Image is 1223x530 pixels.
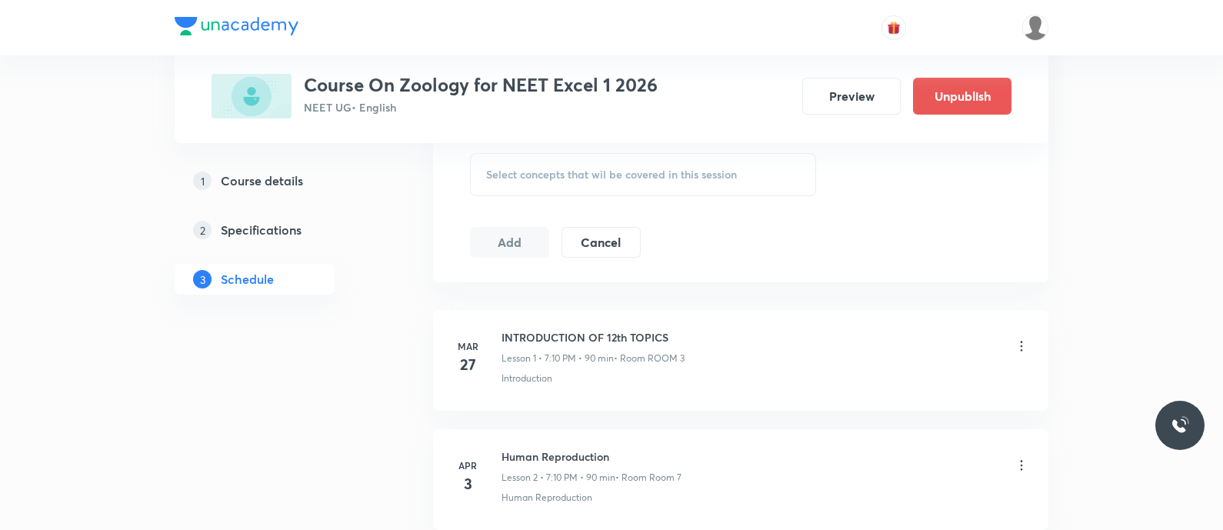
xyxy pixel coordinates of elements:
h6: Human Reproduction [502,448,681,465]
p: 3 [193,270,212,288]
p: Human Reproduction [502,491,592,505]
h5: Schedule [221,270,274,288]
h4: 3 [452,472,483,495]
button: Cancel [562,227,641,258]
button: Unpublish [913,78,1011,115]
p: • Room ROOM 3 [614,352,685,365]
p: Introduction [502,372,552,385]
img: Company Logo [175,17,298,35]
p: Lesson 2 • 7:10 PM • 90 min [502,471,615,485]
h5: Course details [221,172,303,190]
button: Preview [802,78,901,115]
img: E04E7A19-F293-4237-8203-4C1B51A90EE1_plus.png [212,74,292,118]
button: Add [470,227,549,258]
p: NEET UG • English [304,99,658,115]
p: • Room Room 7 [615,471,681,485]
h3: Course On Zoology for NEET Excel 1 2026 [304,74,658,96]
h6: Mar [452,339,483,353]
a: Company Logo [175,17,298,39]
img: avatar [887,21,901,35]
h5: Specifications [221,221,302,239]
a: 1Course details [175,165,384,196]
h4: 27 [452,353,483,376]
img: P Antony [1022,15,1048,41]
h6: INTRODUCTION OF 12th TOPICS [502,329,685,345]
img: ttu [1171,416,1189,435]
span: Select concepts that wil be covered in this session [486,168,737,181]
p: Lesson 1 • 7:10 PM • 90 min [502,352,614,365]
p: 2 [193,221,212,239]
a: 2Specifications [175,215,384,245]
button: avatar [881,15,906,40]
p: 1 [193,172,212,190]
h6: Apr [452,458,483,472]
